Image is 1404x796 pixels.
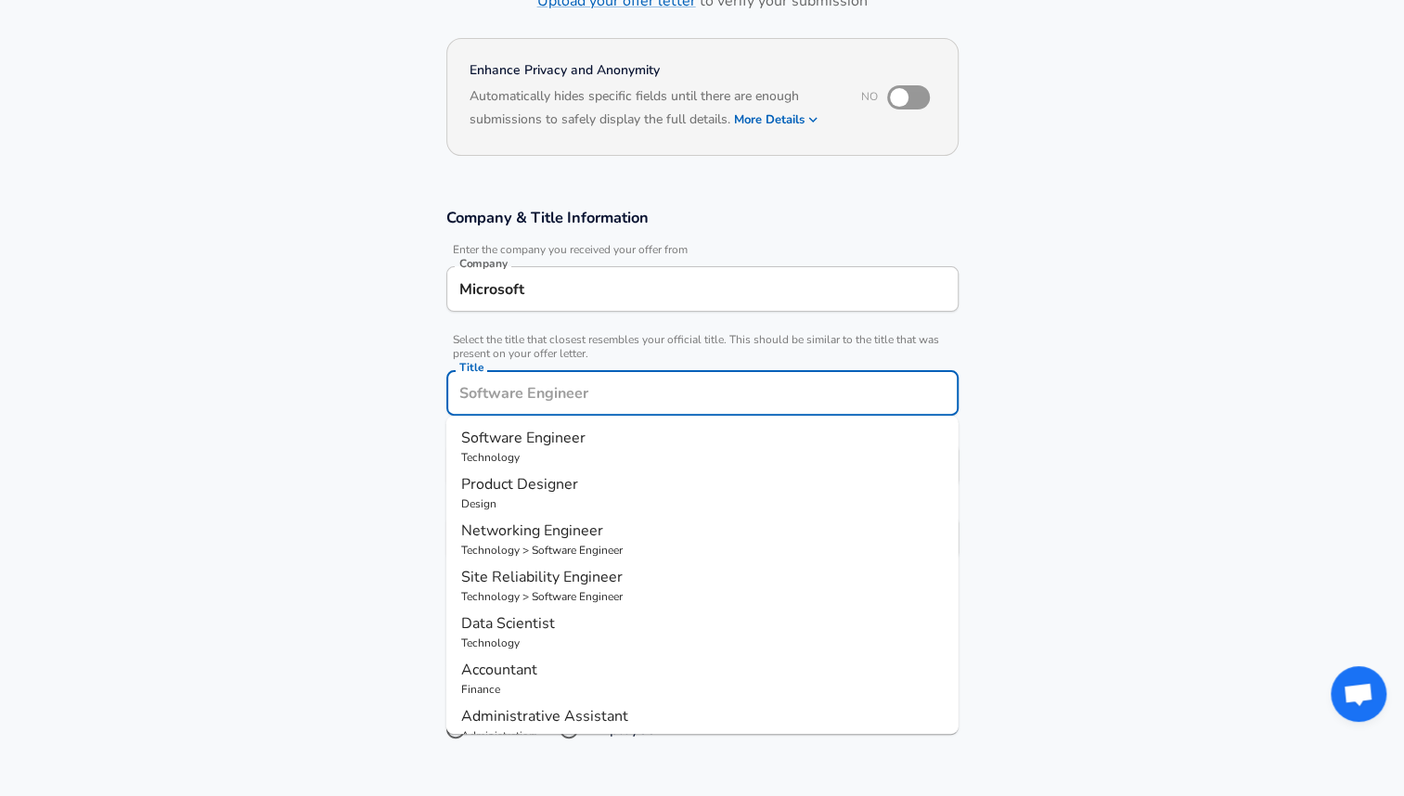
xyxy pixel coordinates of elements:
span: Software Engineer [461,428,586,448]
span: Select the title that closest resembles your official title. This should be similar to the title ... [446,333,959,361]
h3: Company & Title Information [446,207,959,228]
span: Accountant [461,660,537,680]
label: Title [459,362,483,373]
p: Technology > Software Engineer [461,588,944,605]
p: Technology [461,635,944,651]
p: Administration [461,727,944,744]
span: Site Reliability Engineer [461,567,623,587]
label: Company [459,258,508,269]
span: Product Designer [461,474,578,494]
span: Data Scientist [461,613,555,634]
span: Administrative Assistant [461,706,628,726]
p: Design [461,495,944,512]
h4: Enhance Privacy and Anonymity [470,61,836,80]
button: More Details [734,107,819,133]
span: Networking Engineer [461,520,603,541]
p: Technology > Software Engineer [461,542,944,558]
input: Software Engineer [455,379,950,407]
p: Finance [461,681,944,698]
p: Technology [461,449,944,466]
h6: Automatically hides specific fields until there are enough submissions to safely display the full... [470,86,836,133]
span: No [861,89,878,104]
div: Open chat [1331,666,1386,722]
input: Google [455,275,950,303]
span: Enter the company you received your offer from [446,243,959,257]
